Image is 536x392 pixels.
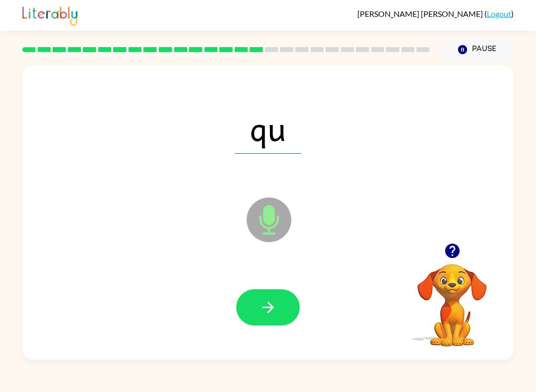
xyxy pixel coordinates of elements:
[442,38,514,61] button: Pause
[22,4,77,26] img: Literably
[487,9,511,18] a: Logout
[357,9,514,18] div: ( )
[235,102,301,154] span: qu
[402,249,502,348] video: Your browser must support playing .mp4 files to use Literably. Please try using another browser.
[357,9,484,18] span: [PERSON_NAME] [PERSON_NAME]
